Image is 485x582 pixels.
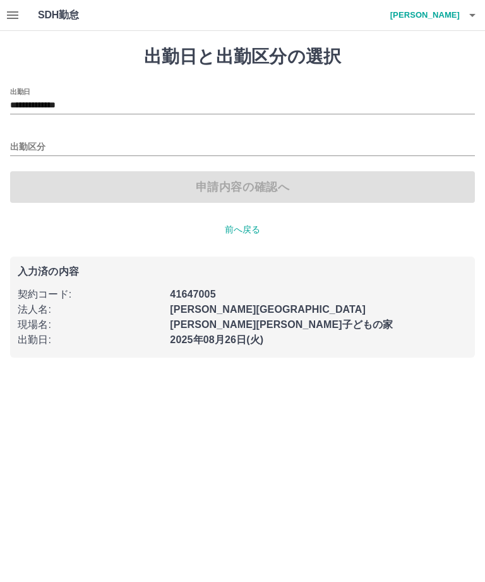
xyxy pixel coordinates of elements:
label: 出勤日 [10,87,30,96]
p: 法人名 : [18,302,162,317]
p: 現場名 : [18,317,162,332]
h1: 出勤日と出勤区分の選択 [10,46,475,68]
b: [PERSON_NAME][GEOGRAPHIC_DATA] [170,304,366,315]
b: 41647005 [170,289,215,300]
p: 契約コード : [18,287,162,302]
p: 入力済の内容 [18,267,467,277]
b: 2025年08月26日(火) [170,334,263,345]
p: 出勤日 : [18,332,162,348]
b: [PERSON_NAME][PERSON_NAME]子どもの家 [170,319,393,330]
p: 前へ戻る [10,223,475,236]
